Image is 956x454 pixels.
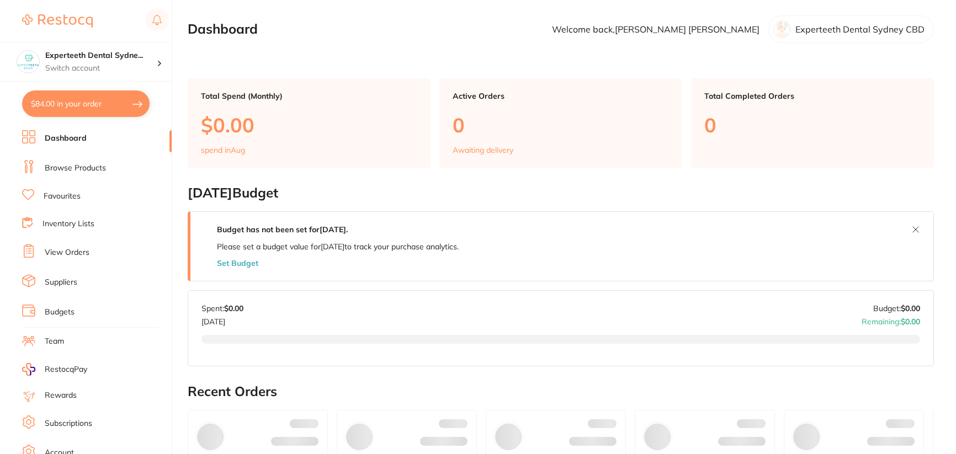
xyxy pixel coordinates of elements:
p: Awaiting delivery [453,146,513,154]
strong: $0.00 [224,303,243,313]
a: Dashboard [45,133,87,144]
p: Remaining: [862,313,920,326]
a: Rewards [45,390,77,401]
a: Inventory Lists [43,218,94,229]
p: Total Completed Orders [704,92,921,100]
a: Budgets [45,307,75,318]
p: Please set a budget value for [DATE] to track your purchase analytics. [217,242,459,251]
a: Subscriptions [45,418,92,429]
p: $0.00 [201,114,417,136]
img: Restocq Logo [22,14,93,28]
h2: Dashboard [188,22,258,37]
p: Switch account [45,63,157,74]
a: Team [45,336,64,347]
h2: Recent Orders [188,384,934,399]
a: RestocqPay [22,363,87,376]
button: $84.00 in your order [22,90,150,117]
a: Browse Products [45,163,106,174]
h2: [DATE] Budget [188,185,934,201]
p: [DATE] [201,313,243,326]
button: Set Budget [217,259,258,268]
strong: $0.00 [901,303,920,313]
p: Total Spend (Monthly) [201,92,417,100]
a: Total Completed Orders0 [691,78,934,168]
p: Experteeth Dental Sydney CBD [795,24,925,34]
a: View Orders [45,247,89,258]
p: Budget: [873,304,920,313]
p: Welcome back, [PERSON_NAME] [PERSON_NAME] [552,24,760,34]
img: Experteeth Dental Sydney CBD [17,51,39,73]
a: Suppliers [45,277,77,288]
a: Total Spend (Monthly)$0.00spend inAug [188,78,431,168]
p: spend in Aug [201,146,245,154]
p: 0 [704,114,921,136]
span: RestocqPay [45,364,87,375]
img: RestocqPay [22,363,35,376]
p: Active Orders [453,92,669,100]
h4: Experteeth Dental Sydney CBD [45,50,157,61]
a: Restocq Logo [22,8,93,34]
strong: Budget has not been set for [DATE] . [217,225,348,234]
strong: $0.00 [901,317,920,327]
p: Spent: [201,304,243,313]
a: Active Orders0Awaiting delivery [439,78,682,168]
a: Favourites [44,191,81,202]
p: 0 [453,114,669,136]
